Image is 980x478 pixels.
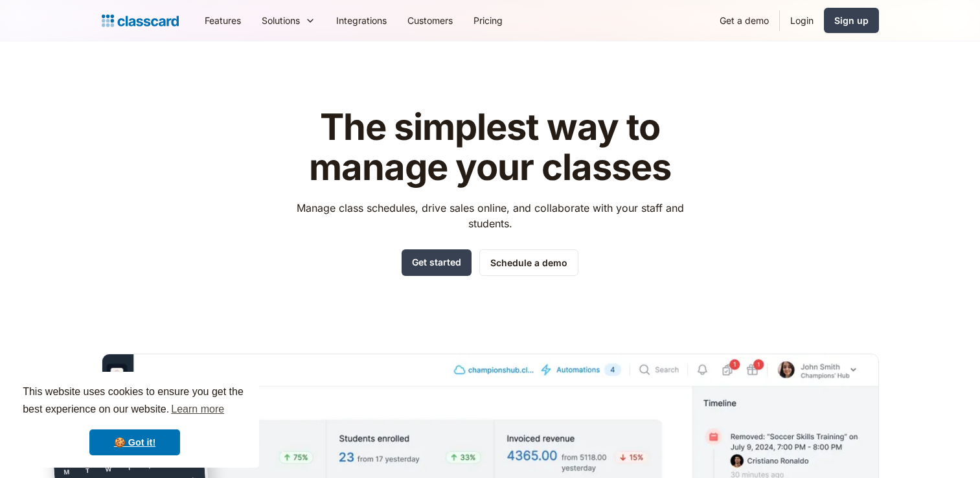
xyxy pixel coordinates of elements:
[834,14,869,27] div: Sign up
[284,108,696,187] h1: The simplest way to manage your classes
[194,6,251,35] a: Features
[251,6,326,35] div: Solutions
[89,429,180,455] a: dismiss cookie message
[402,249,472,276] a: Get started
[397,6,463,35] a: Customers
[102,12,179,30] a: home
[23,384,247,419] span: This website uses cookies to ensure you get the best experience on our website.
[479,249,578,276] a: Schedule a demo
[824,8,879,33] a: Sign up
[284,200,696,231] p: Manage class schedules, drive sales online, and collaborate with your staff and students.
[463,6,513,35] a: Pricing
[262,14,300,27] div: Solutions
[709,6,779,35] a: Get a demo
[326,6,397,35] a: Integrations
[169,400,226,419] a: learn more about cookies
[780,6,824,35] a: Login
[10,372,259,468] div: cookieconsent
